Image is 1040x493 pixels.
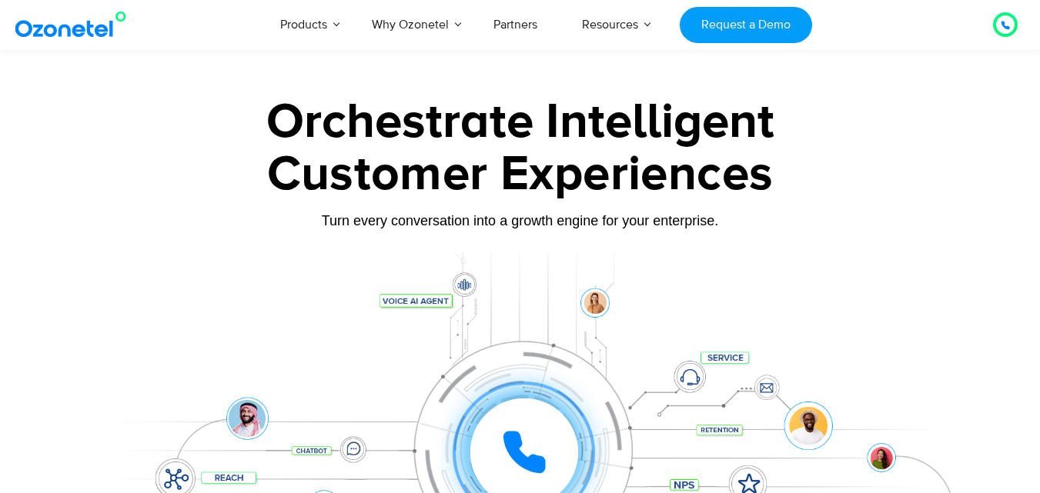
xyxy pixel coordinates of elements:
[39,98,1002,147] div: Orchestrate Intelligent
[39,212,1002,229] div: Turn every conversation into a growth engine for your enterprise.
[39,138,1002,212] div: Customer Experiences
[680,7,811,43] a: Request a Demo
